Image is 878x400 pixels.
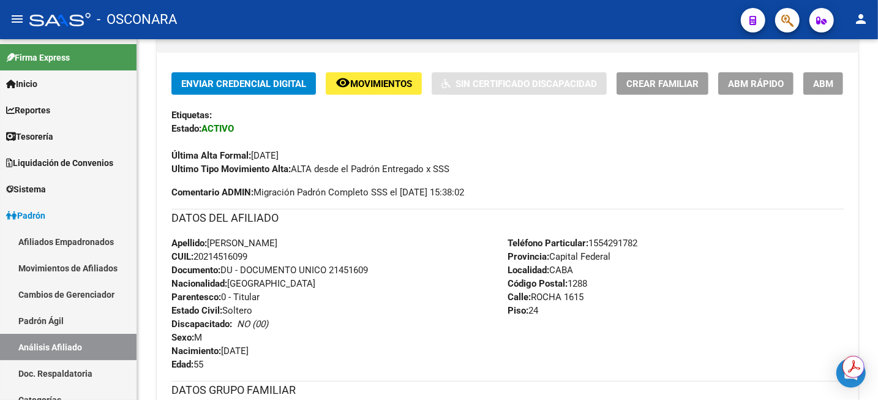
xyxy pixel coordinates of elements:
strong: Edad: [171,359,193,370]
span: Capital Federal [508,251,610,262]
span: Soltero [171,305,252,316]
button: Movimientos [326,72,422,95]
span: Migración Padrón Completo SSS el [DATE] 15:38:02 [171,186,464,199]
span: Inicio [6,77,37,91]
strong: Código Postal: [508,278,568,289]
strong: Discapacitado: [171,319,232,330]
strong: Nacionalidad: [171,278,227,289]
span: DU - DOCUMENTO UNICO 21451609 [171,265,368,276]
strong: Calle: [508,292,531,303]
mat-icon: remove_red_eye [336,75,350,90]
mat-icon: menu [10,12,24,26]
strong: Estado Civil: [171,305,222,316]
span: Sin Certificado Discapacidad [456,78,597,89]
button: Crear Familiar [617,72,708,95]
strong: Sexo: [171,332,194,343]
strong: Etiquetas: [171,110,212,121]
strong: Ultimo Tipo Movimiento Alta: [171,164,291,175]
strong: Parentesco: [171,292,221,303]
span: Movimientos [350,78,412,89]
span: CABA [508,265,573,276]
span: Sistema [6,183,46,196]
strong: Localidad: [508,265,549,276]
span: - OSCONARA [97,6,177,33]
span: Crear Familiar [626,78,699,89]
h3: DATOS GRUPO FAMILIAR [171,382,844,399]
span: 55 [171,359,203,370]
button: ABM Rápido [718,72,794,95]
span: [DATE] [171,150,279,161]
h3: DATOS DEL AFILIADO [171,209,844,227]
strong: Apellido: [171,238,207,249]
span: 1554291782 [508,238,637,249]
strong: Comentario ADMIN: [171,187,253,198]
span: ABM Rápido [728,78,784,89]
span: 24 [508,305,538,316]
span: [PERSON_NAME] [171,238,277,249]
strong: Provincia: [508,251,549,262]
span: 0 - Titular [171,292,260,303]
strong: Última Alta Formal: [171,150,251,161]
span: [GEOGRAPHIC_DATA] [171,278,315,289]
span: 20214516099 [171,251,247,262]
span: Firma Express [6,51,70,64]
span: ABM [813,78,833,89]
span: Enviar Credencial Digital [181,78,306,89]
button: Enviar Credencial Digital [171,72,316,95]
span: 1288 [508,278,587,289]
span: [DATE] [171,345,249,357]
div: Open Intercom Messenger [836,358,866,388]
strong: CUIL: [171,251,193,262]
strong: Nacimiento: [171,345,221,357]
mat-icon: person [854,12,868,26]
strong: Piso: [508,305,528,316]
span: M [171,332,202,343]
span: ALTA desde el Padrón Entregado x SSS [171,164,449,175]
strong: Teléfono Particular: [508,238,588,249]
strong: Estado: [171,123,201,134]
span: Padrón [6,209,45,222]
span: Tesorería [6,130,53,143]
span: Reportes [6,104,50,117]
strong: ACTIVO [201,123,234,134]
button: Sin Certificado Discapacidad [432,72,607,95]
span: Liquidación de Convenios [6,156,113,170]
i: NO (00) [237,319,268,330]
span: ROCHA 1615 [508,292,583,303]
button: ABM [803,72,843,95]
strong: Documento: [171,265,220,276]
